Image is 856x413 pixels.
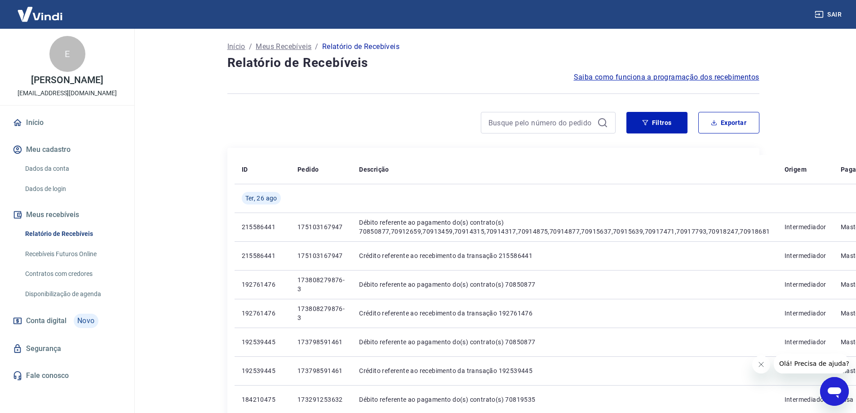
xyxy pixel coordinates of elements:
[785,338,826,346] p: Intermediador
[315,41,318,52] p: /
[242,395,283,404] p: 184210475
[785,222,826,231] p: Intermediador
[26,315,67,327] span: Conta digital
[242,280,283,289] p: 192761476
[297,304,345,322] p: 173808279876-3
[785,251,826,260] p: Intermediador
[11,140,124,160] button: Meu cadastro
[242,366,283,375] p: 192539445
[774,354,849,373] iframe: Mensagem da empresa
[22,285,124,303] a: Disponibilização de agenda
[22,180,124,198] a: Dados de login
[359,309,770,318] p: Crédito referente ao recebimento da transação 192761476
[297,338,345,346] p: 173798591461
[11,205,124,225] button: Meus recebíveis
[245,194,277,203] span: Ter, 26 ago
[242,165,248,174] p: ID
[242,222,283,231] p: 215586441
[11,0,69,28] img: Vindi
[297,366,345,375] p: 173798591461
[785,309,826,318] p: Intermediador
[49,36,85,72] div: E
[297,165,319,174] p: Pedido
[488,116,594,129] input: Busque pelo número do pedido
[359,395,770,404] p: Débito referente ao pagamento do(s) contrato(s) 70819535
[242,338,283,346] p: 192539445
[359,251,770,260] p: Crédito referente ao recebimento da transação 215586441
[5,6,75,13] span: Olá! Precisa de ajuda?
[11,113,124,133] a: Início
[22,160,124,178] a: Dados da conta
[297,251,345,260] p: 175103167947
[22,245,124,263] a: Recebíveis Futuros Online
[74,314,98,328] span: Novo
[227,54,759,72] h4: Relatório de Recebíveis
[626,112,687,133] button: Filtros
[22,225,124,243] a: Relatório de Recebíveis
[11,339,124,359] a: Segurança
[359,218,770,236] p: Débito referente ao pagamento do(s) contrato(s) 70850877,70912659,70913459,70914315,70914317,7091...
[322,41,399,52] p: Relatório de Recebíveis
[813,6,845,23] button: Sair
[785,165,807,174] p: Origem
[820,377,849,406] iframe: Botão para abrir a janela de mensagens
[297,275,345,293] p: 173808279876-3
[31,75,103,85] p: [PERSON_NAME]
[752,355,770,373] iframe: Fechar mensagem
[249,41,252,52] p: /
[359,366,770,375] p: Crédito referente ao recebimento da transação 192539445
[359,280,770,289] p: Débito referente ao pagamento do(s) contrato(s) 70850877
[227,41,245,52] a: Início
[11,366,124,386] a: Fale conosco
[698,112,759,133] button: Exportar
[297,222,345,231] p: 175103167947
[22,265,124,283] a: Contratos com credores
[785,280,826,289] p: Intermediador
[242,251,283,260] p: 215586441
[785,395,826,404] p: Intermediador
[297,395,345,404] p: 173291253632
[18,89,117,98] p: [EMAIL_ADDRESS][DOMAIN_NAME]
[256,41,311,52] a: Meus Recebíveis
[359,338,770,346] p: Débito referente ao pagamento do(s) contrato(s) 70850877
[359,165,389,174] p: Descrição
[242,309,283,318] p: 192761476
[574,72,759,83] a: Saiba como funciona a programação dos recebimentos
[11,310,124,332] a: Conta digitalNovo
